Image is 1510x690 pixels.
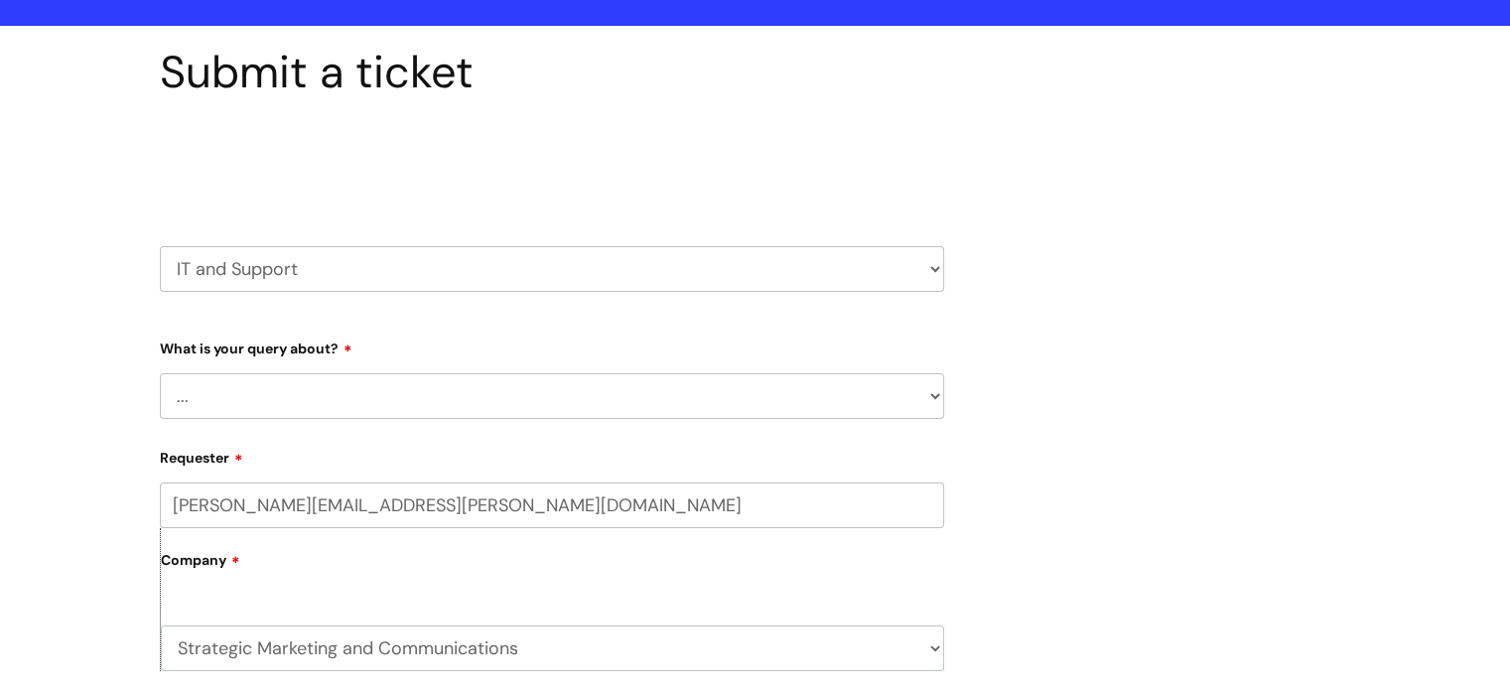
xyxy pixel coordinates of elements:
[160,334,944,357] label: What is your query about?
[160,145,944,182] h2: Select issue type
[160,443,944,467] label: Requester
[160,483,944,528] input: Email
[161,545,944,590] label: Company
[160,46,944,99] h1: Submit a ticket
